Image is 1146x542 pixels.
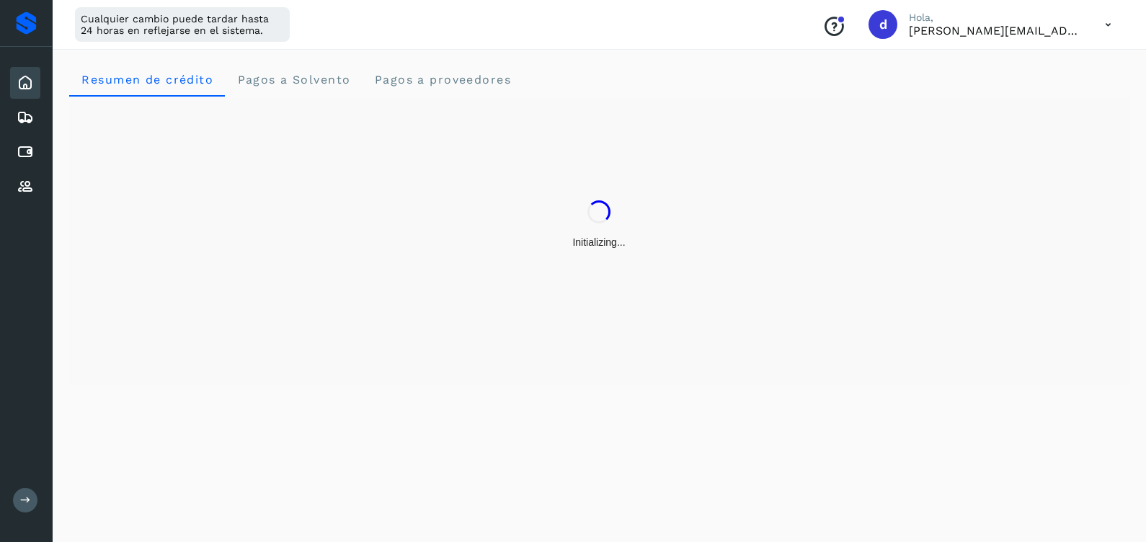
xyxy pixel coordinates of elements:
div: Cuentas por pagar [10,136,40,168]
p: Hola, [909,12,1082,24]
div: Proveedores [10,171,40,203]
div: Embarques [10,102,40,133]
p: dora.garcia@emsan.mx [909,24,1082,37]
div: Cualquier cambio puede tardar hasta 24 horas en reflejarse en el sistema. [75,7,290,42]
span: Resumen de crédito [81,73,213,86]
span: Pagos a Solvento [236,73,350,86]
div: Inicio [10,67,40,99]
span: Pagos a proveedores [373,73,511,86]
